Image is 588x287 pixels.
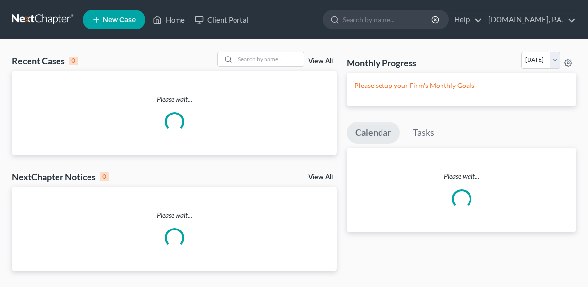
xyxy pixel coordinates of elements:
a: Tasks [404,122,443,143]
span: New Case [103,16,136,24]
p: Please wait... [12,210,337,220]
div: Recent Cases [12,55,78,67]
input: Search by name... [235,52,304,66]
a: View All [308,174,333,181]
h3: Monthly Progress [347,57,416,69]
div: 0 [69,57,78,65]
div: 0 [100,172,109,181]
a: Home [148,11,190,29]
div: NextChapter Notices [12,171,109,183]
input: Search by name... [343,10,433,29]
a: Client Portal [190,11,254,29]
a: Calendar [347,122,400,143]
a: View All [308,58,333,65]
a: Help [449,11,482,29]
p: Please wait... [12,94,337,104]
a: [DOMAIN_NAME], P.A. [483,11,576,29]
p: Please wait... [347,172,576,181]
p: Please setup your Firm's Monthly Goals [354,81,568,90]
